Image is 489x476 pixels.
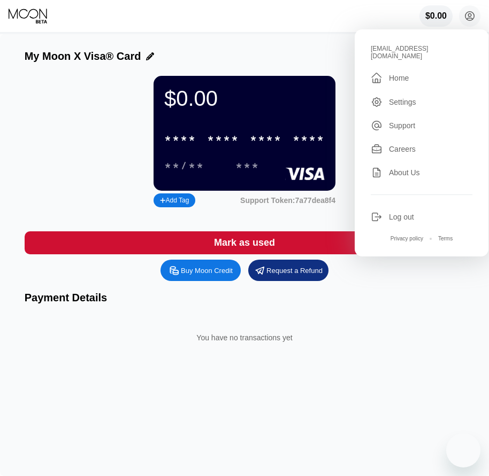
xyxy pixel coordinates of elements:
[154,193,195,207] div: Add Tag
[371,96,472,108] div: Settings
[240,196,335,205] div: Support Token:7a77dea8f4
[389,74,409,82] div: Home
[425,11,447,21] div: $0.00
[389,121,415,130] div: Support
[266,266,323,275] div: Request a Refund
[391,236,423,241] div: Privacy policy
[438,236,453,241] div: Terms
[25,292,465,304] div: Payment Details
[181,266,233,275] div: Buy Moon Credit
[371,72,383,84] div: 
[248,260,328,281] div: Request a Refund
[371,211,472,223] div: Log out
[25,231,465,254] div: Mark as used
[161,260,241,281] div: Buy Moon Credit
[240,196,335,205] div: Support Token: 7a77dea8f4
[419,5,453,27] div: $0.00
[214,237,275,249] div: Mark as used
[160,197,189,204] div: Add Tag
[389,168,420,177] div: About Us
[389,213,414,221] div: Log out
[25,50,141,63] div: My Moon X Visa® Card
[389,145,416,153] div: Careers
[446,433,480,467] iframe: Button to launch messaging window
[371,120,472,131] div: Support
[164,87,325,111] div: $0.00
[371,45,472,60] div: [EMAIL_ADDRESS][DOMAIN_NAME]
[371,72,472,84] div: Home
[371,167,472,178] div: About Us
[371,143,472,155] div: Careers
[389,98,416,106] div: Settings
[33,323,456,353] div: You have no transactions yet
